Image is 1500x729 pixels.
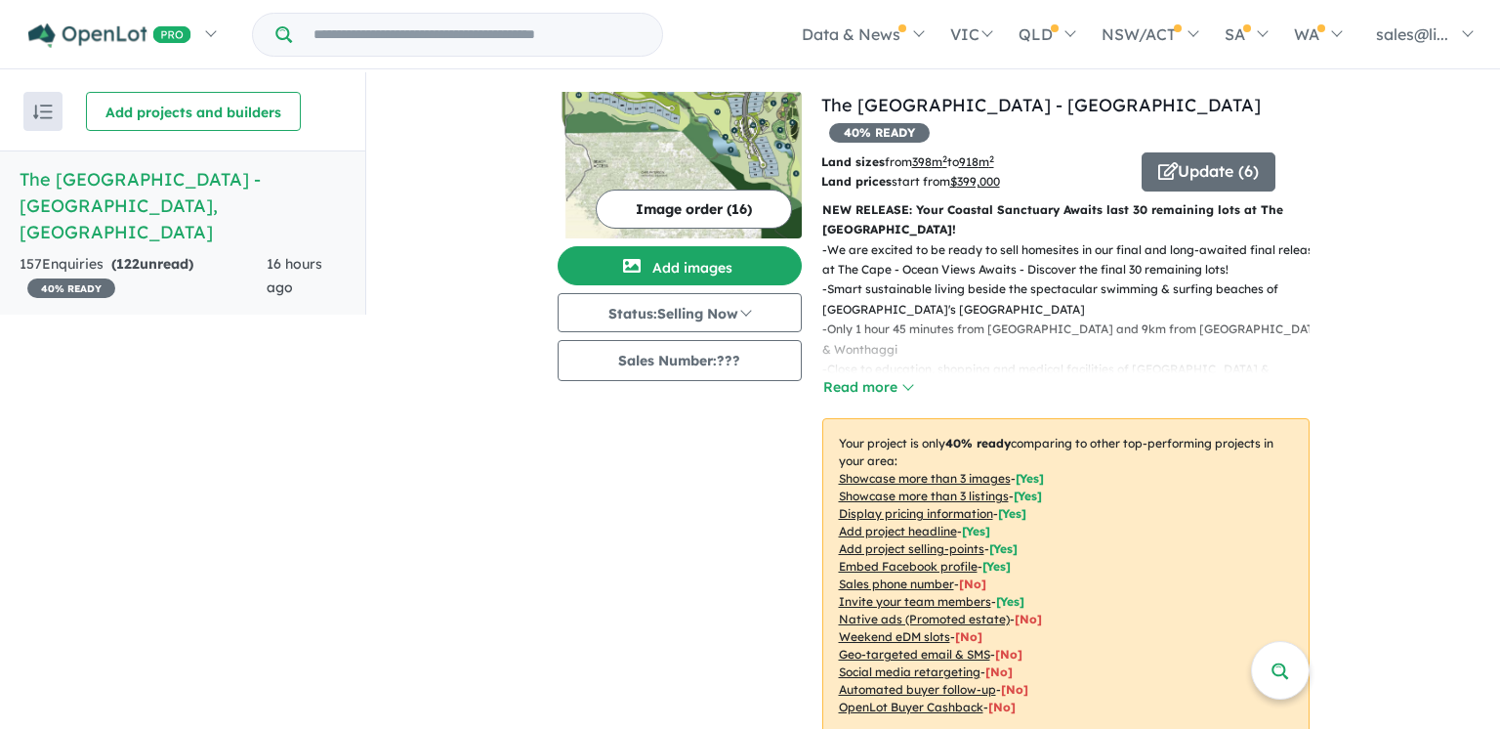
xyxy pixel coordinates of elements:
u: Showcase more than 3 images [839,471,1011,486]
span: 16 hours ago [267,255,322,296]
button: Image order (16) [596,190,792,229]
u: Add project headline [839,524,957,538]
span: [ Yes ] [1016,471,1044,486]
u: 398 m [912,154,947,169]
u: OpenLot Buyer Cashback [839,700,983,714]
button: Update (6) [1142,152,1275,192]
b: 40 % ready [945,436,1011,450]
span: [No] [995,647,1022,662]
span: [No] [985,665,1013,679]
u: Social media retargeting [839,665,980,679]
b: Land sizes [821,154,885,169]
img: The Cape Estate - Cape Paterson [558,92,802,238]
span: 40 % READY [27,279,115,298]
button: Sales Number:??? [558,340,802,381]
u: Automated buyer follow-up [839,682,996,697]
p: - Only 1 hour 45 minutes from [GEOGRAPHIC_DATA] and 9km from [GEOGRAPHIC_DATA] & Wonthaggi [822,320,1325,360]
p: - Smart sustainable living beside the spectacular swimming & surfing beaches of [GEOGRAPHIC_DATA]... [822,279,1325,320]
span: to [947,154,994,169]
u: Sales phone number [839,577,954,591]
p: from [821,152,1127,172]
u: Native ads (Promoted estate) [839,612,1010,626]
img: sort.svg [33,105,53,119]
span: [ No ] [959,577,986,591]
p: start from [821,172,1127,192]
u: 918 m [959,154,994,169]
u: Showcase more than 3 listings [839,489,1009,503]
span: [ Yes ] [1014,489,1042,503]
u: Embed Facebook profile [839,559,978,574]
div: 157 Enquir ies [20,253,267,300]
sup: 2 [989,153,994,164]
span: [ Yes ] [998,506,1026,521]
u: Geo-targeted email & SMS [839,647,990,662]
h5: The [GEOGRAPHIC_DATA] - [GEOGRAPHIC_DATA] , [GEOGRAPHIC_DATA] [20,166,346,245]
p: NEW RELEASE: Your Coastal Sanctuary Awaits last 30 remaining lots at The [GEOGRAPHIC_DATA]! [822,200,1310,240]
p: - We are excited to be ready to sell homesites in our final and long-awaited final release at The... [822,240,1325,280]
button: Status:Selling Now [558,293,802,332]
strong: ( unread) [111,255,193,273]
b: Land prices [821,174,892,189]
span: [No] [955,629,982,644]
u: $ 399,000 [950,174,1000,189]
span: [ Yes ] [989,541,1018,556]
a: The [GEOGRAPHIC_DATA] - [GEOGRAPHIC_DATA] [821,94,1261,116]
button: Add projects and builders [86,92,301,131]
u: Invite your team members [839,594,991,609]
img: Openlot PRO Logo White [28,23,191,48]
span: sales@li... [1376,24,1448,44]
span: [ Yes ] [982,559,1011,574]
u: Weekend eDM slots [839,629,950,644]
u: Add project selling-points [839,541,984,556]
button: Add images [558,246,802,285]
span: [ Yes ] [962,524,990,538]
span: [No] [1001,682,1028,697]
span: 40 % READY [829,123,930,143]
sup: 2 [942,153,947,164]
input: Try estate name, suburb, builder or developer [296,14,658,56]
button: Read more [822,376,914,399]
p: - Close to education, shopping and medical facilities of [GEOGRAPHIC_DATA] & [GEOGRAPHIC_DATA] [822,360,1325,400]
span: [No] [1015,612,1042,626]
u: Display pricing information [839,506,993,521]
span: [No] [988,700,1016,714]
span: [ Yes ] [996,594,1024,609]
span: 122 [116,255,140,273]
